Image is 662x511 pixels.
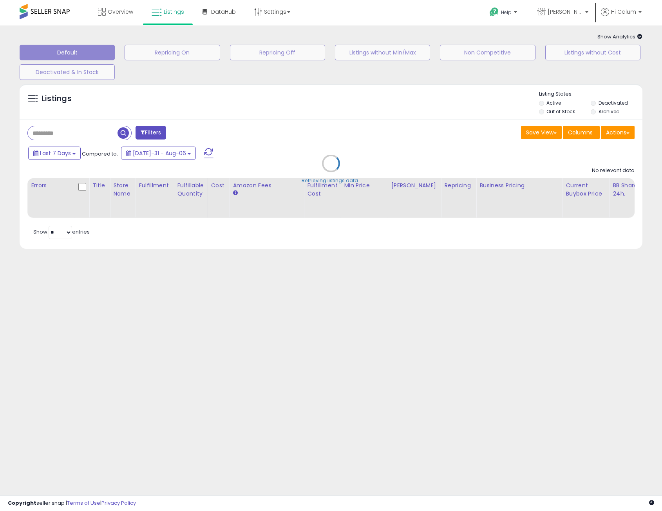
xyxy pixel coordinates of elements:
span: Show Analytics [597,33,642,40]
span: Help [501,9,512,16]
div: Retrieving listings data.. [302,177,360,184]
span: Listings [164,8,184,16]
span: Overview [108,8,133,16]
button: Repricing Off [230,45,325,60]
span: DataHub [211,8,236,16]
button: Deactivated & In Stock [20,64,115,80]
button: Listings without Min/Max [335,45,430,60]
button: Non Competitive [440,45,535,60]
a: Hi Calum [601,8,642,25]
button: Listings without Cost [545,45,640,60]
i: Get Help [489,7,499,17]
span: Hi Calum [611,8,636,16]
button: Repricing On [125,45,220,60]
a: Help [483,1,525,25]
button: Default [20,45,115,60]
span: [PERSON_NAME] Essentials LLC [548,8,583,16]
